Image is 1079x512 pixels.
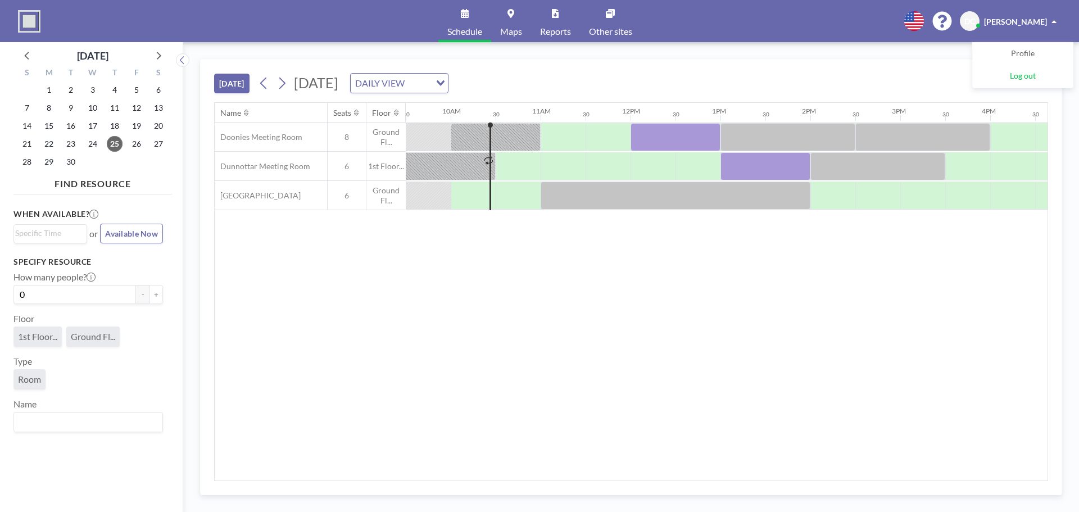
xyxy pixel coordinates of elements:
span: Friday, September 5, 2025 [129,82,144,98]
input: Search for option [15,415,156,429]
div: 11AM [532,107,551,115]
input: Search for option [408,76,429,90]
span: Thursday, September 4, 2025 [107,82,123,98]
span: Thursday, September 11, 2025 [107,100,123,116]
span: Tuesday, September 2, 2025 [63,82,79,98]
span: Other sites [589,27,632,36]
div: Seats [333,108,351,118]
a: Log out [973,65,1073,88]
span: Monday, September 8, 2025 [41,100,57,116]
span: Friday, September 19, 2025 [129,118,144,134]
span: Tuesday, September 9, 2025 [63,100,79,116]
img: organization-logo [18,10,40,33]
button: + [149,285,163,304]
span: Sunday, September 14, 2025 [19,118,35,134]
span: Tuesday, September 16, 2025 [63,118,79,134]
span: DAILY VIEW [353,76,407,90]
span: Saturday, September 20, 2025 [151,118,166,134]
div: 10AM [442,107,461,115]
div: Search for option [14,413,162,432]
label: Floor [13,313,34,324]
span: Friday, September 26, 2025 [129,136,144,152]
span: [PERSON_NAME] [984,17,1047,26]
div: 2PM [802,107,816,115]
div: F [125,66,147,81]
div: Name [220,108,241,118]
div: W [82,66,104,81]
button: Available Now [100,224,163,243]
span: Monday, September 15, 2025 [41,118,57,134]
div: 3PM [892,107,906,115]
label: Type [13,356,32,367]
span: 1st Floor... [18,331,57,342]
div: Search for option [351,74,448,93]
span: Tuesday, September 30, 2025 [63,154,79,170]
span: Monday, September 29, 2025 [41,154,57,170]
span: Ground Fl... [71,331,115,342]
div: 30 [942,111,949,118]
h4: FIND RESOURCE [13,174,172,189]
button: - [136,285,149,304]
div: 30 [673,111,679,118]
span: [DATE] [294,74,338,91]
span: Saturday, September 27, 2025 [151,136,166,152]
span: Sunday, September 21, 2025 [19,136,35,152]
span: Doonies Meeting Room [215,132,302,142]
div: 30 [403,111,410,118]
span: DC [964,16,975,26]
div: T [103,66,125,81]
span: Wednesday, September 10, 2025 [85,100,101,116]
div: 4PM [982,107,996,115]
div: T [60,66,82,81]
span: Maps [500,27,522,36]
span: Sunday, September 28, 2025 [19,154,35,170]
div: 12PM [622,107,640,115]
label: How many people? [13,271,96,283]
span: Wednesday, September 24, 2025 [85,136,101,152]
div: S [16,66,38,81]
div: M [38,66,60,81]
div: S [147,66,169,81]
div: [DATE] [77,48,108,64]
span: Sunday, September 7, 2025 [19,100,35,116]
span: Wednesday, September 3, 2025 [85,82,101,98]
div: Floor [372,108,391,118]
span: Log out [1010,71,1036,82]
span: [GEOGRAPHIC_DATA] [215,191,301,201]
span: Ground Fl... [366,127,406,147]
div: Search for option [14,225,87,242]
div: 30 [493,111,500,118]
div: 30 [763,111,769,118]
span: or [89,228,98,239]
span: Wednesday, September 17, 2025 [85,118,101,134]
span: 1st Floor... [366,161,406,171]
a: Profile [973,43,1073,65]
span: Saturday, September 6, 2025 [151,82,166,98]
h3: Specify resource [13,257,163,267]
span: 8 [328,132,366,142]
span: Schedule [447,27,482,36]
span: Monday, September 22, 2025 [41,136,57,152]
span: Thursday, September 18, 2025 [107,118,123,134]
div: 1PM [712,107,726,115]
span: Available Now [105,229,158,238]
label: Name [13,398,37,410]
span: Profile [1011,48,1035,60]
span: Dunnottar Meeting Room [215,161,310,171]
span: 6 [328,161,366,171]
div: 30 [1032,111,1039,118]
span: Reports [540,27,571,36]
span: Monday, September 1, 2025 [41,82,57,98]
button: [DATE] [214,74,250,93]
span: Tuesday, September 23, 2025 [63,136,79,152]
span: 6 [328,191,366,201]
input: Search for option [15,227,80,239]
span: Thursday, September 25, 2025 [107,136,123,152]
span: Ground Fl... [366,185,406,205]
span: Friday, September 12, 2025 [129,100,144,116]
span: Saturday, September 13, 2025 [151,100,166,116]
div: 30 [853,111,859,118]
span: Room [18,374,41,385]
div: 30 [583,111,590,118]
